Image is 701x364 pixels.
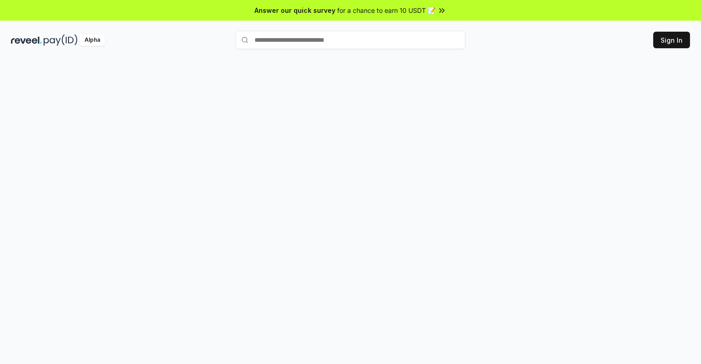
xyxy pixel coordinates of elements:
[254,6,335,15] span: Answer our quick survey
[79,34,105,46] div: Alpha
[337,6,435,15] span: for a chance to earn 10 USDT 📝
[44,34,78,46] img: pay_id
[11,34,42,46] img: reveel_dark
[653,32,690,48] button: Sign In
